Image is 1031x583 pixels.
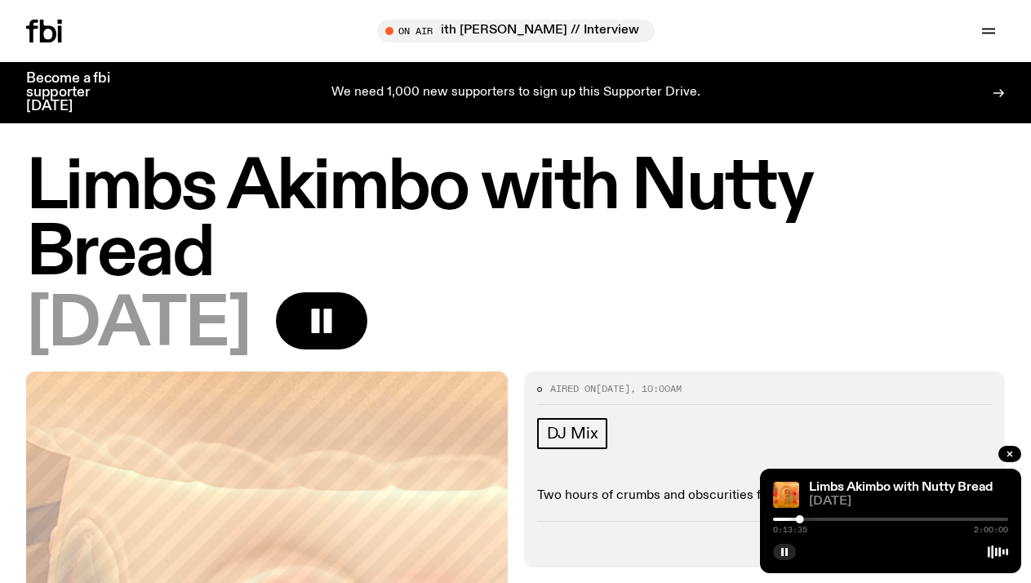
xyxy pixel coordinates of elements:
[377,20,655,42] button: On AirMornings with [PERSON_NAME] // Interview with Momma
[773,526,807,534] span: 0:13:35
[26,292,250,358] span: [DATE]
[809,481,993,494] a: Limbs Akimbo with Nutty Bread
[537,418,608,449] a: DJ Mix
[596,382,630,395] span: [DATE]
[537,488,993,504] p: Two hours of crumbs and obscurities from our favourite nutters...
[26,72,131,113] h3: Become a fbi supporter [DATE]
[26,155,1005,287] h1: Limbs Akimbo with Nutty Bread
[547,425,598,443] span: DJ Mix
[331,86,700,100] p: We need 1,000 new supporters to sign up this Supporter Drive.
[550,382,596,395] span: Aired on
[630,382,682,395] span: , 10:00am
[809,496,1008,508] span: [DATE]
[974,526,1008,534] span: 2:00:00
